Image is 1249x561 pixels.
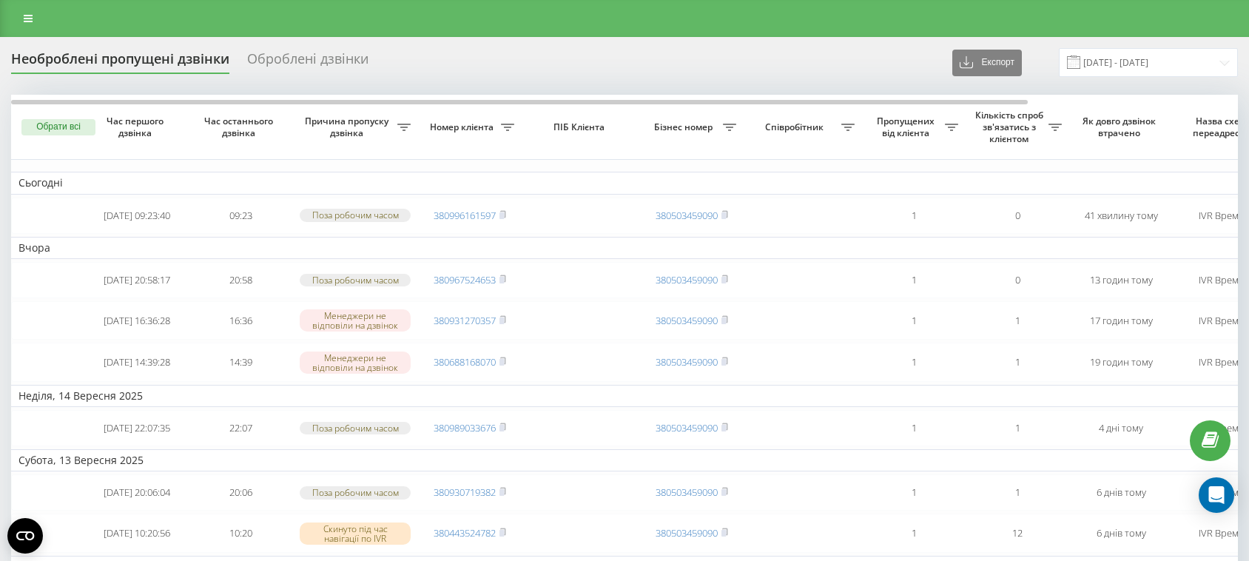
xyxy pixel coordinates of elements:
td: 4 дні тому [1069,410,1173,446]
div: Поза робочим часом [300,422,411,434]
a: 380996161597 [434,209,496,222]
td: 1 [862,343,966,382]
a: 380503459090 [656,421,718,434]
a: 380989033676 [434,421,496,434]
td: 1 [862,474,966,511]
div: Скинуто під час навігації по IVR [300,523,411,545]
td: [DATE] 14:39:28 [85,343,189,382]
button: Обрати всі [21,119,95,135]
td: 12 [966,514,1069,553]
td: 20:58 [189,262,292,298]
span: Кількість спроб зв'язатись з клієнтом [973,110,1048,144]
button: Open CMP widget [7,518,43,554]
a: 380503459090 [656,314,718,327]
div: Поза робочим часом [300,209,411,221]
div: Оброблені дзвінки [247,51,368,74]
div: Необроблені пропущені дзвінки [11,51,229,74]
td: 19 годин тому [1069,343,1173,382]
td: [DATE] 22:07:35 [85,410,189,446]
span: Як довго дзвінок втрачено [1081,115,1161,138]
td: 1 [966,410,1069,446]
a: 380443524782 [434,526,496,540]
span: Номер клієнта [425,121,501,133]
td: 1 [862,410,966,446]
a: 380503459090 [656,526,718,540]
td: 20:06 [189,474,292,511]
td: 0 [966,262,1069,298]
td: 13 годин тому [1069,262,1173,298]
a: 380967524653 [434,273,496,286]
td: 1 [862,262,966,298]
td: [DATE] 20:06:04 [85,474,189,511]
td: 41 хвилину тому [1069,198,1173,234]
td: [DATE] 16:36:28 [85,301,189,340]
span: Причина пропуску дзвінка [300,115,397,138]
a: 380503459090 [656,209,718,222]
td: 14:39 [189,343,292,382]
td: 1 [966,474,1069,511]
button: Експорт [952,50,1022,76]
td: 0 [966,198,1069,234]
td: 1 [862,301,966,340]
div: Менеджери не відповіли на дзвінок [300,352,411,374]
td: 17 годин тому [1069,301,1173,340]
td: [DATE] 09:23:40 [85,198,189,234]
td: 22:07 [189,410,292,446]
td: 6 днів тому [1069,514,1173,553]
td: 09:23 [189,198,292,234]
span: ПІБ Клієнта [534,121,627,133]
span: Час останнього дзвінка [201,115,280,138]
td: [DATE] 10:20:56 [85,514,189,553]
td: 1 [966,343,1069,382]
a: 380503459090 [656,486,718,499]
div: Поза робочим часом [300,486,411,499]
td: 1 [966,301,1069,340]
span: Співробітник [751,121,841,133]
td: 10:20 [189,514,292,553]
span: Пропущених від клієнта [869,115,945,138]
a: 380930719382 [434,486,496,499]
a: 380931270357 [434,314,496,327]
a: 380503459090 [656,273,718,286]
span: Бізнес номер [647,121,723,133]
td: 1 [862,198,966,234]
div: Поза робочим часом [300,274,411,286]
td: 6 днів тому [1069,474,1173,511]
td: 16:36 [189,301,292,340]
td: 1 [862,514,966,553]
td: [DATE] 20:58:17 [85,262,189,298]
a: 380503459090 [656,355,718,369]
div: Open Intercom Messenger [1199,477,1234,513]
div: Менеджери не відповіли на дзвінок [300,309,411,332]
a: 380688168070 [434,355,496,369]
span: Час першого дзвінка [97,115,177,138]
